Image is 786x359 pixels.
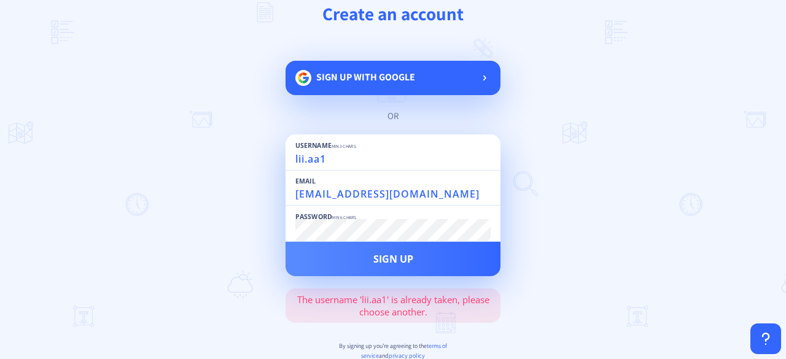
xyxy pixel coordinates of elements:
h1: Create an account [59,2,727,25]
span: Sign Up [373,254,413,264]
img: google.svg [295,70,311,86]
div: or [298,110,488,122]
div: The username 'lii.aa1' is already taken, please choose another. [286,288,500,323]
span: Sign up with google [316,71,415,83]
button: Sign Up [286,242,500,276]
